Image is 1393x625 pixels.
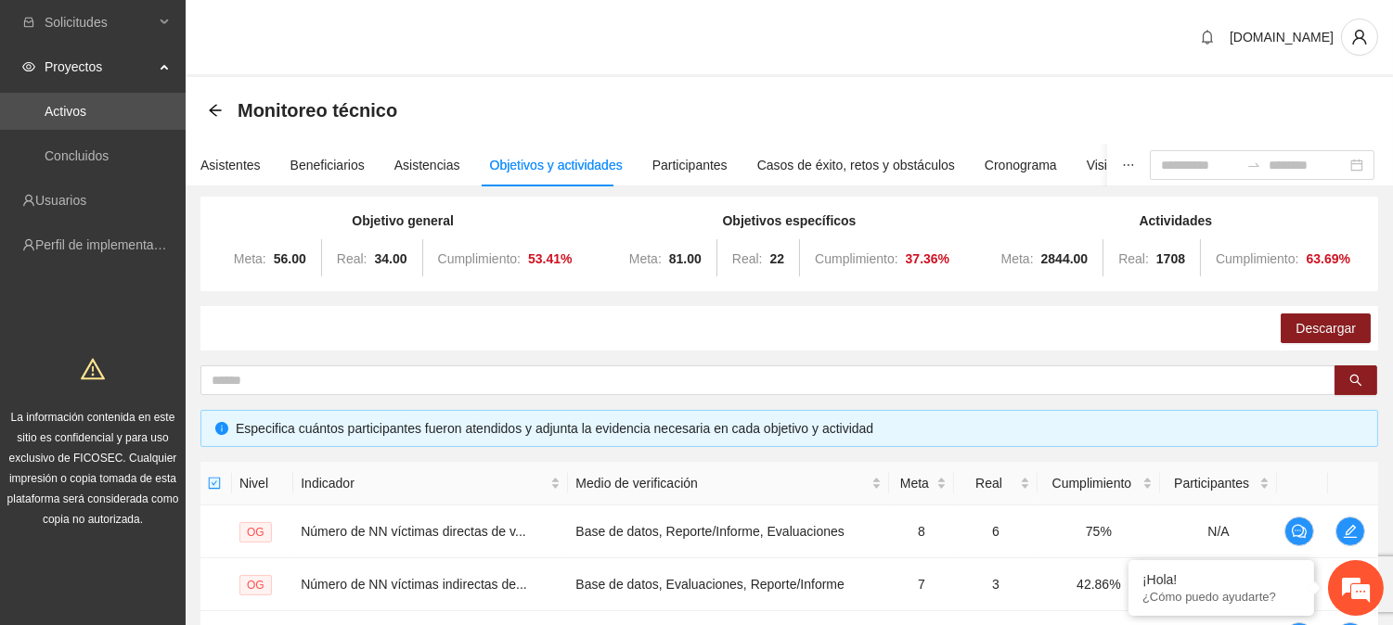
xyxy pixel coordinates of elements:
div: Asistencias [394,155,460,175]
span: Número de NN víctimas directas de v... [301,524,525,539]
span: Meta: [629,251,662,266]
th: Indicador [293,462,568,505]
div: Participantes [652,155,728,175]
span: to [1246,158,1261,172]
span: Participantes [1167,473,1257,493]
th: Participantes [1160,462,1278,505]
a: Usuarios [35,193,86,208]
strong: 2844.00 [1041,251,1089,266]
button: comment [1284,517,1314,546]
span: Indicador [301,473,547,493]
span: Proyectos [45,48,154,85]
button: edit [1335,517,1365,546]
span: OG [239,575,272,595]
span: edit [1336,524,1364,539]
div: Beneficiarios [290,155,365,175]
span: La información contenida en este sitio es confidencial y para uso exclusivo de FICOSEC. Cualquier... [7,411,179,526]
span: arrow-left [208,103,223,118]
div: Casos de éxito, retos y obstáculos [757,155,955,175]
span: OG [239,522,272,542]
div: Asistentes [200,155,261,175]
span: user [1342,29,1377,45]
th: Meta [889,462,954,505]
td: 3 [954,558,1038,611]
div: Cronograma [985,155,1057,175]
th: Real [954,462,1038,505]
span: [DOMAIN_NAME] [1230,30,1334,45]
button: ellipsis [1107,144,1150,186]
button: bell [1193,22,1222,52]
span: warning [81,357,105,381]
span: inbox [22,16,35,29]
strong: 63.69 % [1307,251,1351,266]
span: Solicitudes [45,4,154,41]
span: Meta: [1001,251,1034,266]
strong: 53.41 % [528,251,573,266]
div: Objetivos y actividades [490,155,623,175]
div: Chatee con nosotros ahora [97,95,312,119]
span: Meta: [234,251,266,266]
span: Cumplimiento [1045,473,1139,493]
span: Cumplimiento: [815,251,897,266]
span: eye [22,60,35,73]
span: Real: [337,251,368,266]
div: ¡Hola! [1142,572,1300,587]
div: Visita de campo y entregables [1087,155,1260,175]
strong: 37.36 % [906,251,950,266]
span: bell [1193,30,1221,45]
span: Real: [732,251,763,266]
span: Cumplimiento: [438,251,521,266]
span: Estamos en línea. [108,206,256,393]
span: Real [961,473,1016,493]
span: info-circle [215,422,228,435]
td: 75% [1038,505,1160,558]
span: check-square [208,477,221,490]
td: N/A [1160,558,1278,611]
div: Back [208,103,223,119]
td: 7 [889,558,954,611]
td: Base de datos, Reporte/Informe, Evaluaciones [568,505,888,558]
p: ¿Cómo puedo ayudarte? [1142,590,1300,604]
span: Monitoreo técnico [238,96,397,125]
td: 8 [889,505,954,558]
strong: 22 [770,251,785,266]
span: Número de NN víctimas indirectas de... [301,577,527,592]
td: 6 [954,505,1038,558]
strong: 1708 [1156,251,1185,266]
td: N/A [1160,505,1278,558]
th: Nivel [232,462,293,505]
a: Perfil de implementadora [35,237,180,252]
textarea: Escriba su mensaje y pulse “Intro” [9,423,354,488]
button: Descargar [1281,313,1371,343]
a: Activos [45,104,86,119]
button: user [1341,19,1378,56]
div: Especifica cuántos participantes fueron atendidos y adjunta la evidencia necesaria en cada objeti... [236,418,1363,439]
strong: 56.00 [274,251,306,266]
span: search [1349,374,1362,389]
strong: Objetivos específicos [723,213,857,228]
div: Minimizar ventana de chat en vivo [304,9,349,54]
a: Concluidos [45,148,109,163]
th: Medio de verificación [568,462,888,505]
strong: Objetivo general [352,213,454,228]
strong: Actividades [1140,213,1213,228]
span: Meta [896,473,933,493]
span: Medio de verificación [575,473,867,493]
strong: 34.00 [375,251,407,266]
span: swap-right [1246,158,1261,172]
th: Cumplimiento [1038,462,1160,505]
strong: 81.00 [669,251,702,266]
span: ellipsis [1122,159,1135,172]
span: Cumplimiento: [1216,251,1298,266]
td: 42.86% [1038,558,1160,611]
span: Descargar [1296,318,1356,338]
td: Base de datos, Evaluaciones, Reporte/Informe [568,558,888,611]
button: search [1335,365,1377,395]
span: Real: [1118,251,1149,266]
